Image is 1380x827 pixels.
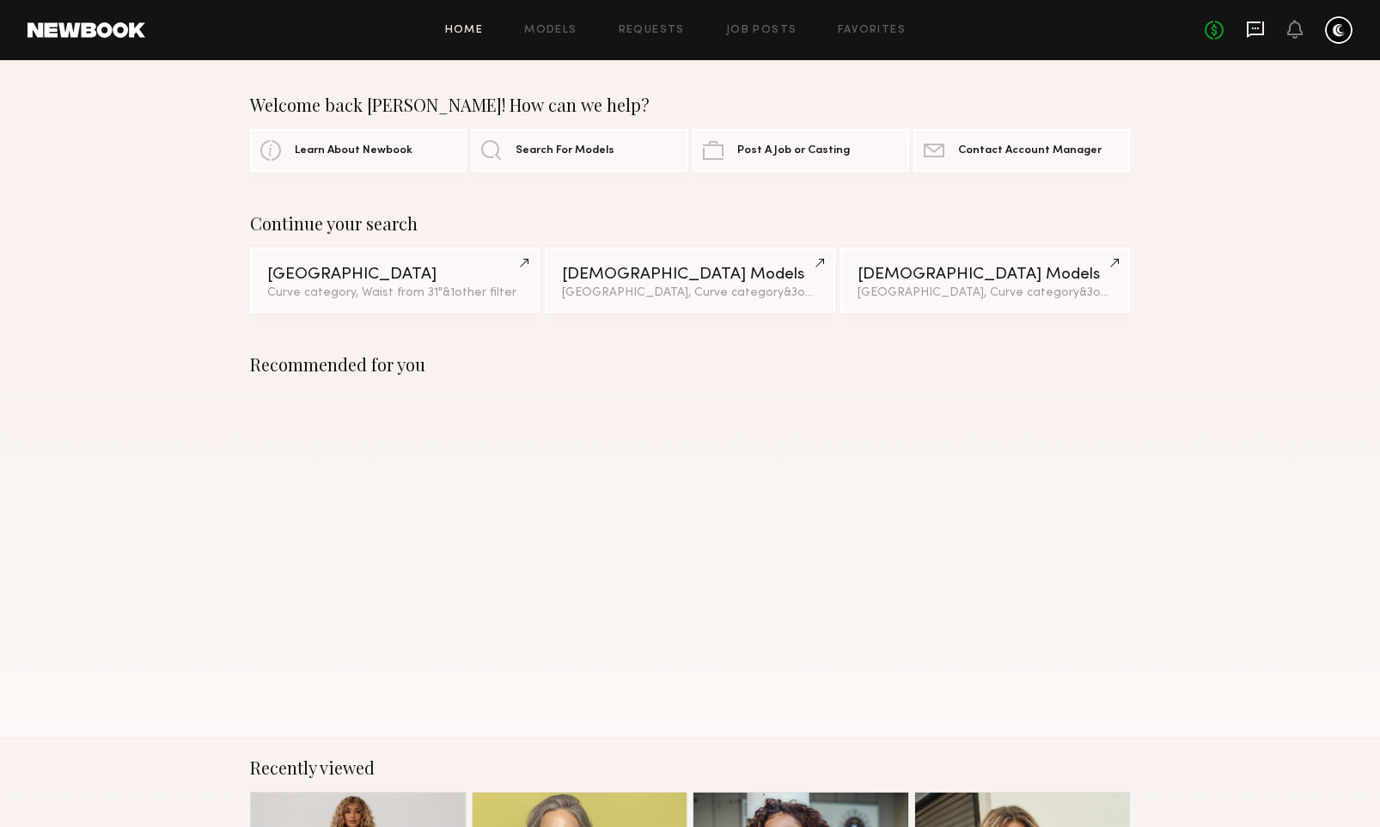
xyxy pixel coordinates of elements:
a: [DEMOGRAPHIC_DATA] Models[GEOGRAPHIC_DATA], Curve category&3other filters [840,248,1130,313]
div: [GEOGRAPHIC_DATA] [267,266,522,283]
a: Post A Job or Casting [693,129,909,172]
a: Favorites [838,25,906,36]
a: Models [524,25,577,36]
div: [GEOGRAPHIC_DATA], Curve category [562,287,817,299]
div: Continue your search [250,213,1130,234]
a: Contact Account Manager [913,129,1130,172]
span: & 3 other filter s [784,287,865,298]
a: Job Posts [726,25,797,36]
div: [DEMOGRAPHIC_DATA] Models [562,266,817,283]
div: [DEMOGRAPHIC_DATA] Models [858,266,1113,283]
span: Contact Account Manager [958,145,1102,156]
a: [GEOGRAPHIC_DATA]Curve category, Waist from 31"&1other filter [250,248,540,313]
span: & 1 other filter [443,287,516,298]
div: Curve category, Waist from 31" [267,287,522,299]
div: [GEOGRAPHIC_DATA], Curve category [858,287,1113,299]
span: Post A Job or Casting [737,145,850,156]
span: & 3 other filter s [1079,287,1161,298]
div: Recommended for you [250,354,1130,375]
a: Learn About Newbook [250,129,467,172]
a: [DEMOGRAPHIC_DATA] Models[GEOGRAPHIC_DATA], Curve category&3other filters [545,248,834,313]
div: Welcome back [PERSON_NAME]! How can we help? [250,95,1130,115]
div: Recently viewed [250,757,1130,778]
a: Home [445,25,484,36]
a: Requests [619,25,685,36]
span: Search For Models [516,145,614,156]
span: Learn About Newbook [295,145,412,156]
a: Search For Models [471,129,687,172]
